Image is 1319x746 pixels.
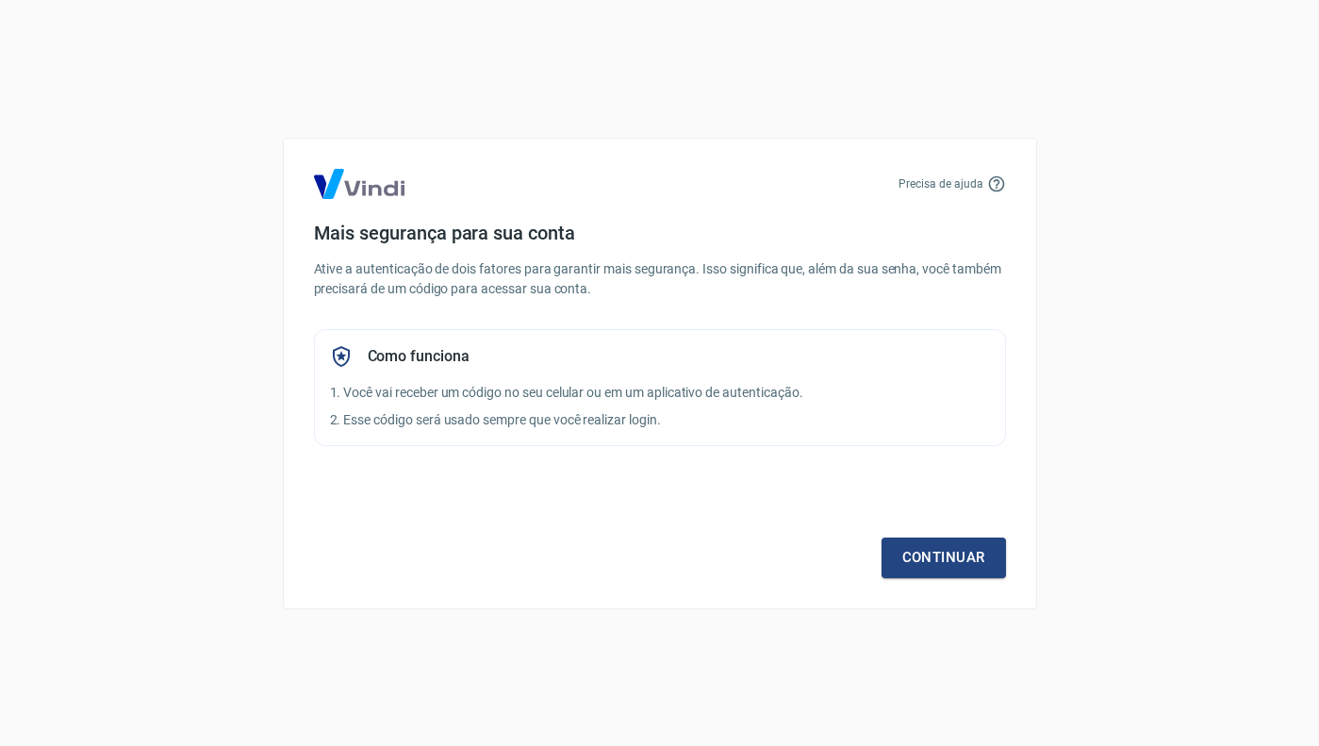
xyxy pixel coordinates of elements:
[330,383,990,403] p: 1. Você vai receber um código no seu celular ou em um aplicativo de autenticação.
[899,175,982,192] p: Precisa de ajuda
[330,410,990,430] p: 2. Esse código será usado sempre que você realizar login.
[882,538,1006,577] a: Continuar
[314,222,1006,244] h4: Mais segurança para sua conta
[314,169,404,199] img: Logo Vind
[368,347,470,366] h5: Como funciona
[314,259,1006,299] p: Ative a autenticação de dois fatores para garantir mais segurança. Isso significa que, além da su...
